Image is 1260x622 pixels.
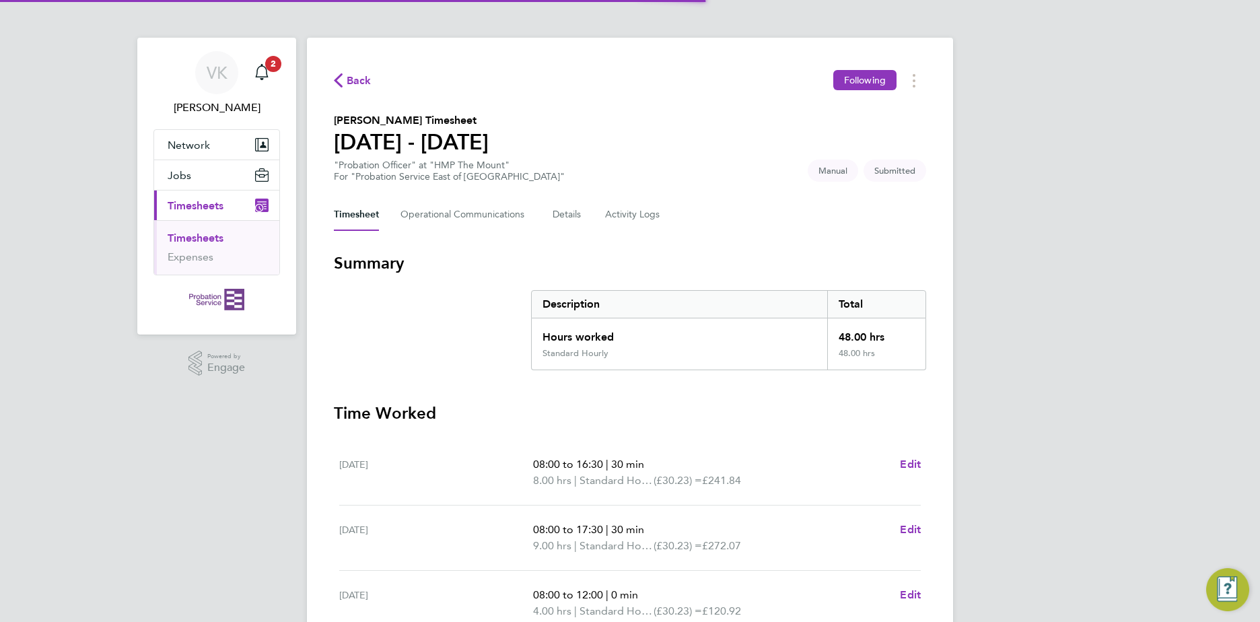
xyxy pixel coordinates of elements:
[533,458,603,471] span: 08:00 to 16:30
[844,74,886,86] span: Following
[153,100,280,116] span: Vishal Kaushal
[574,604,577,617] span: |
[1206,568,1249,611] button: Engage Resource Center
[154,220,279,275] div: Timesheets
[334,171,565,182] div: For "Probation Service East of [GEOGRAPHIC_DATA]"
[833,70,897,90] button: Following
[533,588,603,601] span: 08:00 to 12:00
[533,523,603,536] span: 08:00 to 17:30
[900,456,921,473] a: Edit
[606,523,608,536] span: |
[580,473,654,489] span: Standard Hourly
[188,351,246,376] a: Powered byEngage
[702,474,741,487] span: £241.84
[605,199,662,231] button: Activity Logs
[334,160,565,182] div: "Probation Officer" at "HMP The Mount"
[207,362,245,374] span: Engage
[334,252,926,274] h3: Summary
[654,604,702,617] span: (£30.23) =
[207,351,245,362] span: Powered by
[531,290,926,370] div: Summary
[900,588,921,601] span: Edit
[154,191,279,220] button: Timesheets
[207,64,228,81] span: VK
[902,70,926,91] button: Timesheets Menu
[168,250,213,263] a: Expenses
[137,38,296,335] nav: Main navigation
[580,603,654,619] span: Standard Hourly
[168,232,223,244] a: Timesheets
[827,291,925,318] div: Total
[611,458,644,471] span: 30 min
[654,539,702,552] span: (£30.23) =
[334,112,489,129] h2: [PERSON_NAME] Timesheet
[702,604,741,617] span: £120.92
[900,522,921,538] a: Edit
[168,139,210,151] span: Network
[248,51,275,94] a: 2
[900,458,921,471] span: Edit
[808,160,858,182] span: This timesheet was manually created.
[153,289,280,310] a: Go to home page
[827,348,925,370] div: 48.00 hrs
[702,539,741,552] span: £272.07
[553,199,584,231] button: Details
[153,51,280,116] a: VK[PERSON_NAME]
[168,169,191,182] span: Jobs
[347,73,372,89] span: Back
[827,318,925,348] div: 48.00 hrs
[339,456,533,489] div: [DATE]
[580,538,654,554] span: Standard Hourly
[334,72,372,89] button: Back
[574,474,577,487] span: |
[864,160,926,182] span: This timesheet is Submitted.
[900,523,921,536] span: Edit
[574,539,577,552] span: |
[533,474,571,487] span: 8.00 hrs
[154,160,279,190] button: Jobs
[189,289,244,310] img: probationservice-logo-retina.png
[339,587,533,619] div: [DATE]
[334,403,926,424] h3: Time Worked
[334,199,379,231] button: Timesheet
[532,318,827,348] div: Hours worked
[533,539,571,552] span: 9.00 hrs
[606,458,608,471] span: |
[900,587,921,603] a: Edit
[533,604,571,617] span: 4.00 hrs
[154,130,279,160] button: Network
[400,199,531,231] button: Operational Communications
[606,588,608,601] span: |
[542,348,608,359] div: Standard Hourly
[339,522,533,554] div: [DATE]
[265,56,281,72] span: 2
[532,291,827,318] div: Description
[654,474,702,487] span: (£30.23) =
[611,588,638,601] span: 0 min
[334,129,489,155] h1: [DATE] - [DATE]
[611,523,644,536] span: 30 min
[168,199,223,212] span: Timesheets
